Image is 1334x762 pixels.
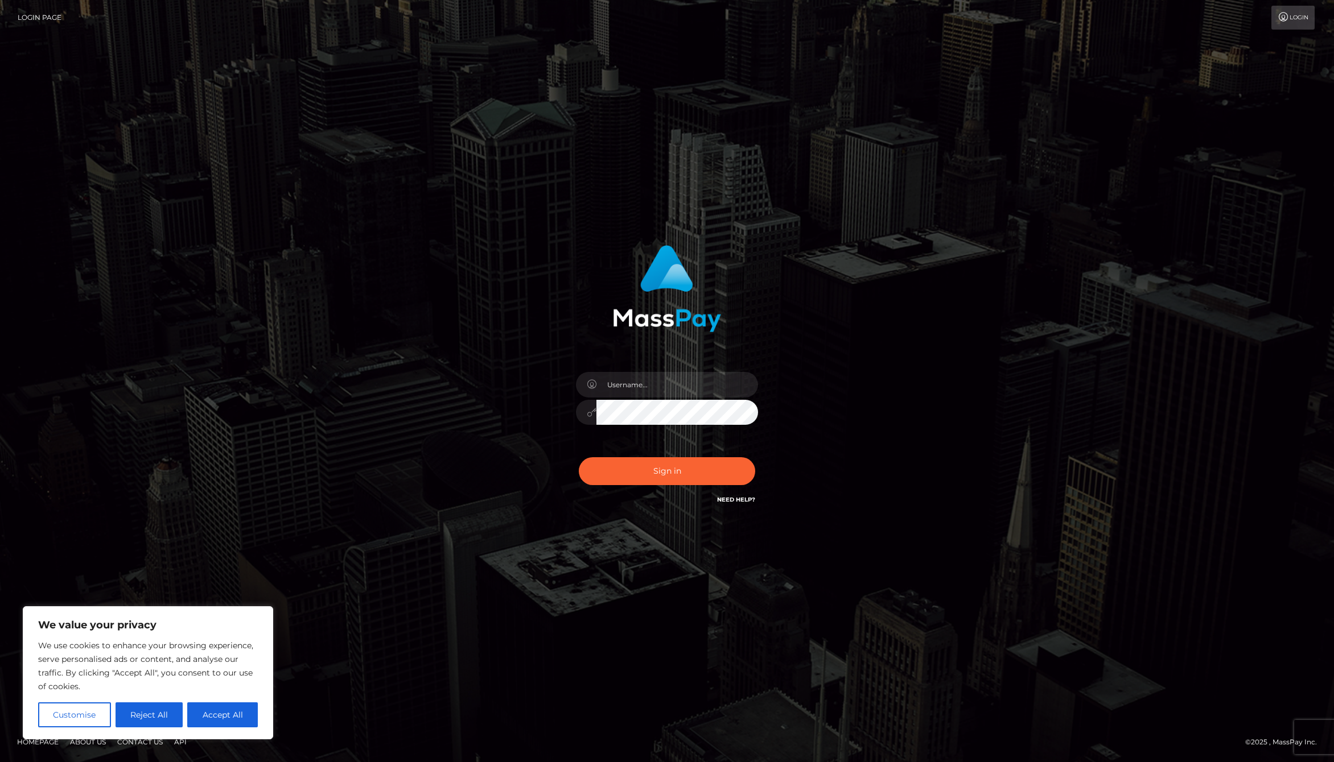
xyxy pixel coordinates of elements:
[1245,736,1325,748] div: © 2025 , MassPay Inc.
[38,618,258,632] p: We value your privacy
[187,702,258,727] button: Accept All
[613,245,721,332] img: MassPay Login
[579,457,755,485] button: Sign in
[38,702,111,727] button: Customise
[38,639,258,693] p: We use cookies to enhance your browsing experience, serve personalised ads or content, and analys...
[18,6,61,30] a: Login Page
[65,733,110,751] a: About Us
[113,733,167,751] a: Contact Us
[23,606,273,739] div: We value your privacy
[1271,6,1315,30] a: Login
[170,733,191,751] a: API
[13,733,63,751] a: Homepage
[596,372,758,397] input: Username...
[116,702,183,727] button: Reject All
[717,496,755,503] a: Need Help?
